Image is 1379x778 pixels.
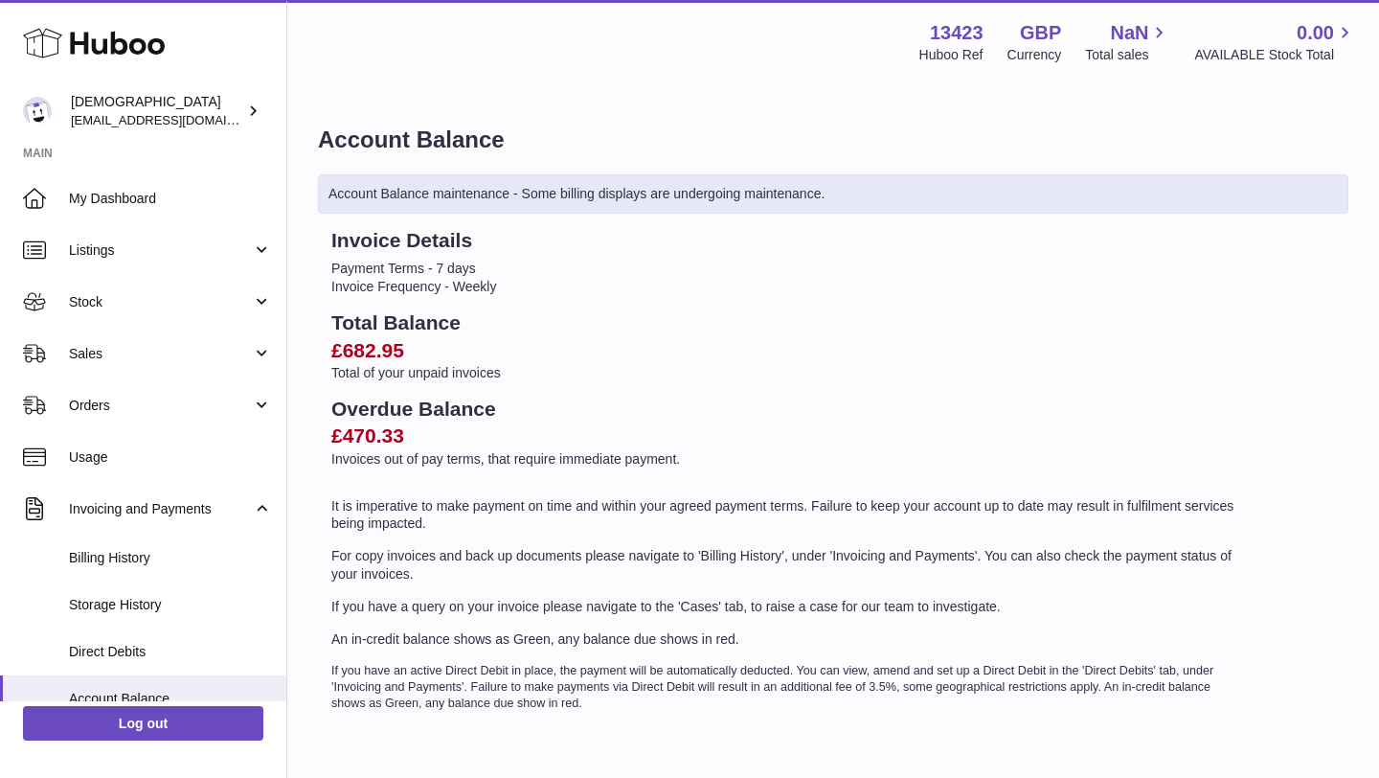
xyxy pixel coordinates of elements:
div: Account Balance maintenance - Some billing displays are undergoing maintenance. [318,174,1348,214]
div: [DEMOGRAPHIC_DATA] [71,93,243,129]
p: It is imperative to make payment on time and within your agreed payment terms. Failure to keep yo... [331,497,1243,534]
div: Huboo Ref [919,46,983,64]
h2: Total Balance [331,309,1243,336]
li: Invoice Frequency - Weekly [331,278,1243,296]
a: NaN Total sales [1085,20,1170,64]
a: 0.00 AVAILABLE Stock Total [1194,20,1356,64]
span: Total sales [1085,46,1170,64]
strong: GBP [1020,20,1061,46]
h2: Overdue Balance [331,396,1243,423]
strong: 13423 [930,20,983,46]
span: Listings [69,241,252,260]
span: My Dashboard [69,190,272,208]
h2: Invoice Details [331,227,1243,254]
span: Stock [69,293,252,311]
p: For copy invoices and back up documents please navigate to 'Billing History', under 'Invoicing an... [331,547,1243,583]
p: An in-credit balance shows as Green, any balance due shows in red. [331,630,1243,649]
div: Currency [1007,46,1062,64]
span: Billing History [69,549,272,567]
span: Sales [69,345,252,363]
p: If you have a query on your invoice please navigate to the 'Cases' tab, to raise a case for our t... [331,598,1243,616]
h2: £682.95 [331,337,1243,364]
span: Invoicing and Payments [69,500,252,518]
span: Orders [69,397,252,415]
p: If you have an active Direct Debit in place, the payment will be automatically deducted. You can ... [331,663,1243,712]
span: NaN [1110,20,1148,46]
span: AVAILABLE Stock Total [1194,46,1356,64]
a: Log out [23,706,263,741]
li: Payment Terms - 7 days [331,260,1243,278]
img: olgazyuz@outlook.com [23,97,52,126]
span: [EMAIL_ADDRESS][DOMAIN_NAME] [71,112,282,127]
p: Total of your unpaid invoices [331,364,1243,382]
span: 0.00 [1297,20,1334,46]
span: Direct Debits [69,643,272,661]
span: Storage History [69,596,272,614]
span: Usage [69,448,272,467]
span: Account Balance [69,690,272,708]
h1: Account Balance [318,125,1348,155]
h2: £470.33 [331,423,1243,449]
p: Invoices out of pay terms, that require immediate payment. [331,450,1243,469]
